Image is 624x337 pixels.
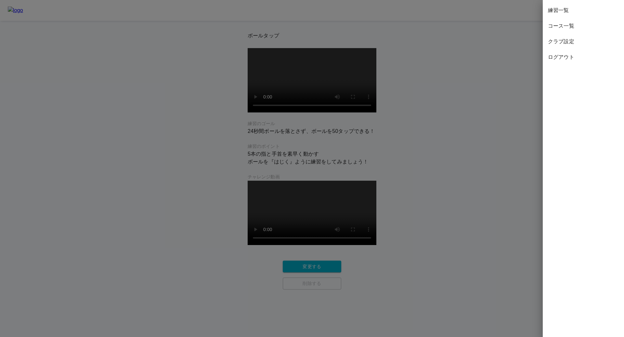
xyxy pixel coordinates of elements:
[548,38,619,45] span: クラブ設定
[548,6,619,14] span: 練習一覧
[543,18,624,34] div: コース一覧
[543,34,624,49] div: クラブ設定
[543,3,624,18] div: 練習一覧
[543,49,624,65] div: ログアウト
[548,53,619,61] span: ログアウト
[548,22,619,30] span: コース一覧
